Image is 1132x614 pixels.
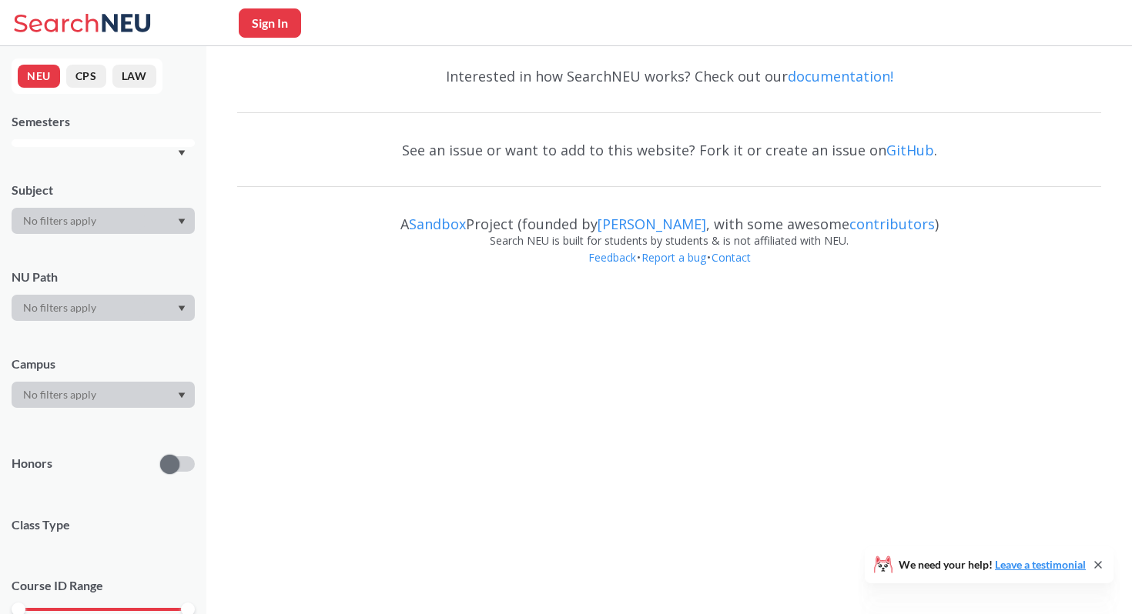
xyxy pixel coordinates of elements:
div: Search NEU is built for students by students & is not affiliated with NEU. [237,232,1101,249]
a: Sandbox [409,215,466,233]
div: • • [237,249,1101,289]
button: NEU [18,65,60,88]
a: [PERSON_NAME] [598,215,706,233]
a: Contact [711,250,752,265]
div: See an issue or want to add to this website? Fork it or create an issue on . [237,128,1101,172]
div: A Project (founded by , with some awesome ) [237,202,1101,232]
a: Feedback [588,250,637,265]
p: Honors [12,455,52,472]
p: Course ID Range [12,577,195,595]
a: documentation! [788,67,893,85]
svg: Dropdown arrow [178,305,186,312]
a: Leave a testimonial [995,558,1086,571]
span: We need your help! [899,559,1086,570]
svg: Dropdown arrow [178,219,186,225]
div: NU Path [12,269,195,285]
div: Campus [12,355,195,372]
button: Sign In [239,8,301,38]
svg: Dropdown arrow [178,150,186,156]
button: LAW [112,65,156,88]
a: Report a bug [641,250,707,265]
span: Class Type [12,516,195,533]
button: CPS [66,65,106,88]
div: Interested in how SearchNEU works? Check out our [237,54,1101,98]
a: GitHub [886,141,934,159]
div: Semesters [12,113,195,130]
div: Dropdown arrow [12,295,195,321]
div: Dropdown arrow [12,382,195,408]
div: Dropdown arrow [12,208,195,234]
svg: Dropdown arrow [178,392,186,399]
a: contributors [849,215,935,233]
div: Subject [12,182,195,199]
